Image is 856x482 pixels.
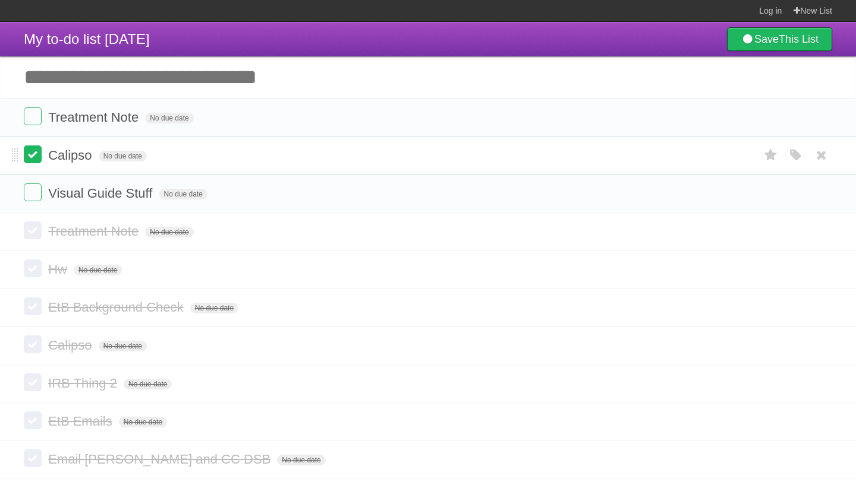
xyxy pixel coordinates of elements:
span: Calipso [48,338,95,353]
span: My to-do list [DATE] [24,31,150,47]
span: No due date [74,265,122,275]
span: No due date [99,341,147,351]
span: No due date [124,379,172,389]
span: Visual Guide Stuff [48,186,155,201]
span: Treatment Note [48,224,141,239]
span: No due date [99,151,147,161]
span: No due date [159,189,207,199]
span: No due date [277,455,325,465]
label: Done [24,183,42,201]
label: Done [24,145,42,163]
label: Done [24,107,42,125]
label: Done [24,221,42,239]
label: Done [24,449,42,467]
b: This List [779,33,819,45]
span: Hw [48,262,70,277]
span: No due date [145,227,193,237]
span: No due date [119,417,167,427]
a: SaveThis List [727,27,832,51]
span: Calipso [48,148,95,163]
span: EtB Background Check [48,300,186,315]
span: EtB Emails [48,414,115,429]
span: IRB Thing 2 [48,376,120,391]
label: Done [24,297,42,315]
span: No due date [190,303,238,313]
label: Done [24,411,42,429]
label: Done [24,373,42,391]
span: Treatment Note [48,110,141,125]
label: Done [24,335,42,353]
label: Star task [760,145,782,165]
span: Email [PERSON_NAME] and CC DSB [48,452,273,467]
span: No due date [145,113,193,123]
label: Done [24,259,42,277]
